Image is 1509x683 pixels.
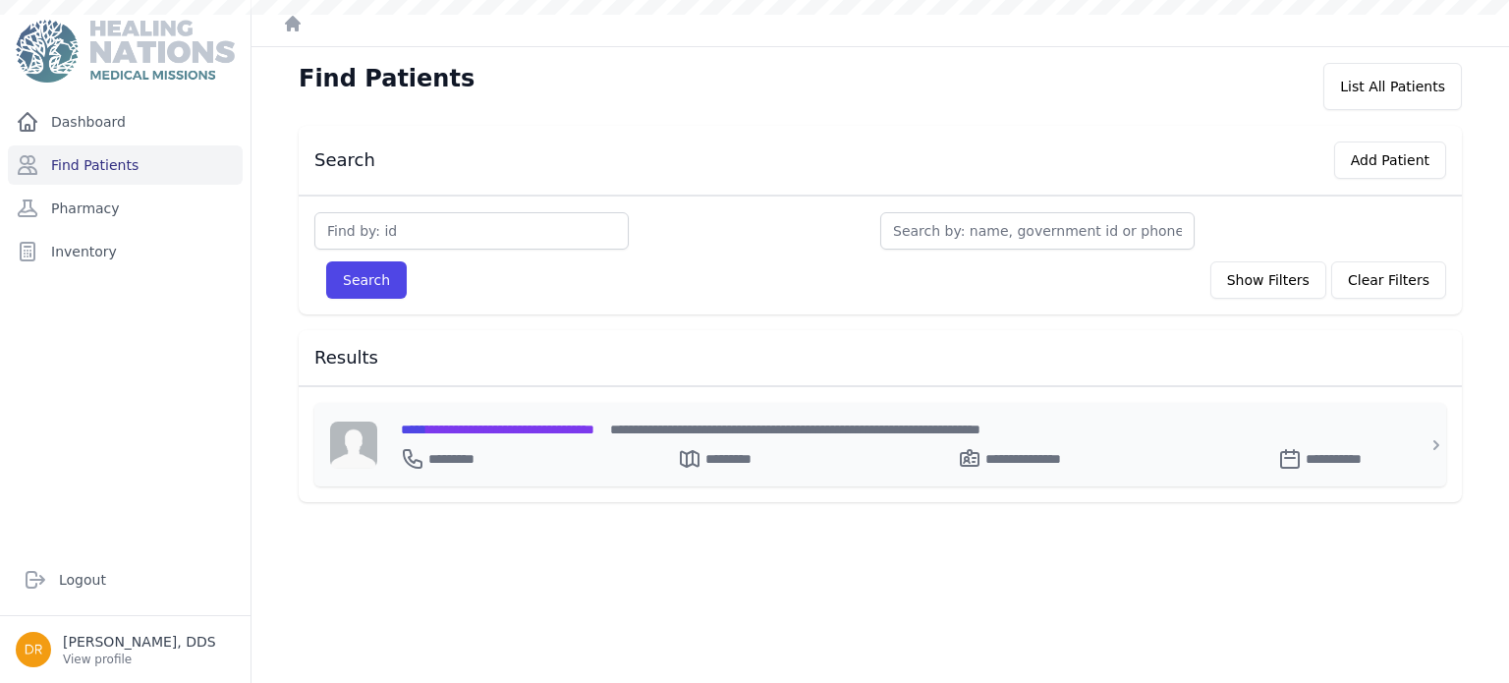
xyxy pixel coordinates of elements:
a: Inventory [8,232,243,271]
button: Search [326,261,407,299]
h3: Results [314,346,1446,370]
a: Dashboard [8,102,243,142]
button: Show Filters [1210,261,1326,299]
button: Clear Filters [1331,261,1446,299]
div: List All Patients [1323,63,1462,110]
a: Logout [16,560,235,599]
h3: Search [314,148,375,172]
h1: Find Patients [299,63,475,94]
img: Medical Missions EMR [16,20,234,83]
a: Find Patients [8,145,243,185]
p: View profile [63,652,216,667]
input: Search by: name, government id or phone [880,212,1195,250]
a: [PERSON_NAME], DDS View profile [16,632,235,667]
input: Find by: id [314,212,629,250]
a: Pharmacy [8,189,243,228]
img: person-242608b1a05df3501eefc295dc1bc67a.jpg [330,422,377,469]
p: [PERSON_NAME], DDS [63,632,216,652]
button: Add Patient [1334,142,1446,179]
